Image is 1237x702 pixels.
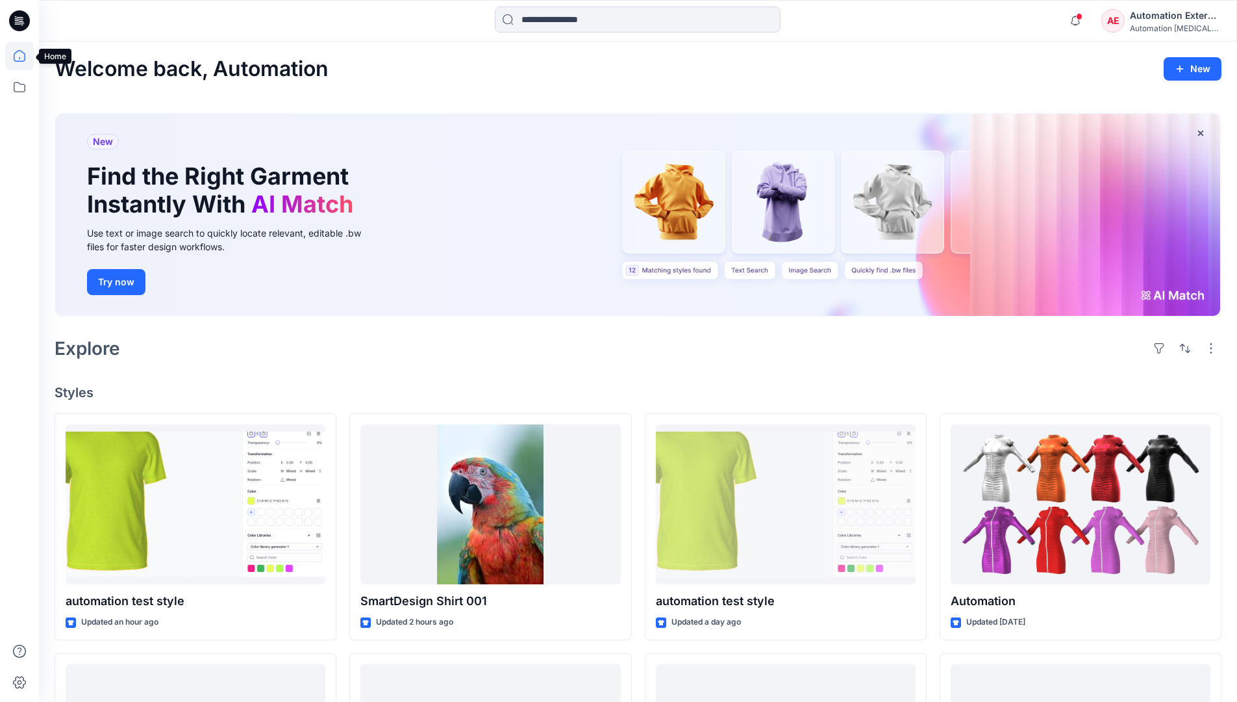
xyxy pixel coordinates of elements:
p: SmartDesign Shirt 001 [360,592,620,610]
div: Use text or image search to quickly locate relevant, editable .bw files for faster design workflows. [87,226,379,253]
p: Updated 2 hours ago [376,616,453,629]
a: automation test style [66,424,325,585]
p: Updated a day ago [671,616,741,629]
div: Automation External [1130,8,1221,23]
a: automation test style [656,424,916,585]
h4: Styles [55,385,1221,400]
button: New [1164,57,1221,81]
h1: Find the Right Garment Instantly With [87,162,360,218]
h2: Explore [55,338,120,359]
span: AI Match [251,190,353,218]
a: Automation [951,424,1210,585]
div: Automation [MEDICAL_DATA]... [1130,23,1221,33]
p: Updated an hour ago [81,616,158,629]
a: SmartDesign Shirt 001 [360,424,620,585]
p: Updated [DATE] [966,616,1025,629]
p: automation test style [66,592,325,610]
p: automation test style [656,592,916,610]
div: AE [1101,9,1125,32]
h2: Welcome back, Automation [55,57,329,81]
button: Try now [87,269,145,295]
p: Automation [951,592,1210,610]
span: New [93,134,113,149]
